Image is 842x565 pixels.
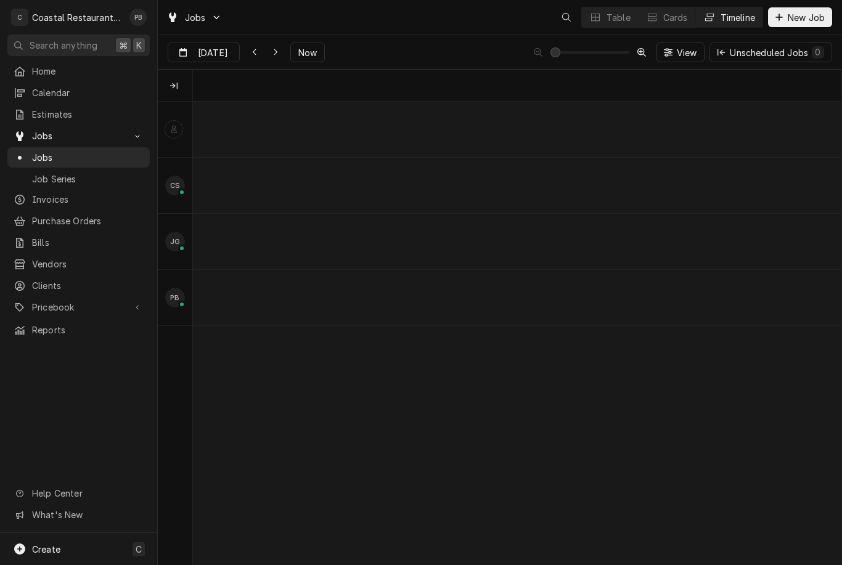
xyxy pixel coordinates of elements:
span: Invoices [32,193,144,206]
span: Job Series [32,173,144,185]
button: [DATE] [168,43,240,62]
span: Reports [32,323,144,336]
button: Open search [557,7,576,27]
div: Technicians column. SPACE for context menu [158,70,195,102]
span: Clients [32,279,144,292]
div: Chris Sockriter's Avatar [165,176,185,195]
div: Phill Blush's Avatar [165,288,185,307]
span: K [136,39,142,52]
div: Cards [663,11,688,24]
a: Go to Jobs [7,126,150,146]
a: Vendors [7,254,150,274]
span: Vendors [32,258,144,270]
div: Table [607,11,631,24]
div: left [158,102,192,565]
a: Go to Jobs [161,7,227,28]
span: Purchase Orders [32,214,144,227]
div: CS [165,176,185,195]
div: normal [193,102,841,565]
span: Create [32,544,60,555]
a: Bills [7,232,150,253]
span: New Job [785,11,827,24]
div: Coastal Restaurant Repair [32,11,123,24]
div: PB [129,9,147,26]
button: Now [290,43,325,62]
a: Invoices [7,189,150,209]
a: Calendar [7,83,150,103]
div: Unscheduled Jobs [730,46,824,59]
div: PB [165,288,185,307]
span: View [674,46,700,59]
span: Search anything [30,39,97,52]
span: What's New [32,508,142,521]
a: Job Series [7,169,150,189]
div: Timeline [721,11,755,24]
div: C [11,9,28,26]
a: Home [7,61,150,81]
button: View [656,43,705,62]
a: Go to Help Center [7,483,150,503]
div: Phill Blush's Avatar [129,9,147,26]
span: Jobs [32,129,125,142]
button: Unscheduled Jobs0 [709,43,832,62]
a: Go to Pricebook [7,297,150,317]
button: Search anything⌘K [7,35,150,56]
span: Home [32,65,144,78]
a: Jobs [7,147,150,168]
span: ⌘ [119,39,128,52]
span: Estimates [32,108,144,121]
span: Pricebook [32,301,125,314]
span: Calendar [32,86,144,99]
span: Now [296,46,319,59]
span: Help Center [32,487,142,500]
button: New Job [768,7,832,27]
a: Estimates [7,104,150,124]
span: C [136,543,142,556]
span: Jobs [32,151,144,164]
a: Reports [7,320,150,340]
span: Jobs [185,11,206,24]
div: JG [165,232,185,251]
a: Purchase Orders [7,211,150,231]
span: Bills [32,236,144,249]
div: James Gatton's Avatar [165,232,185,251]
a: Clients [7,275,150,296]
a: Go to What's New [7,505,150,525]
div: 0 [814,46,822,59]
